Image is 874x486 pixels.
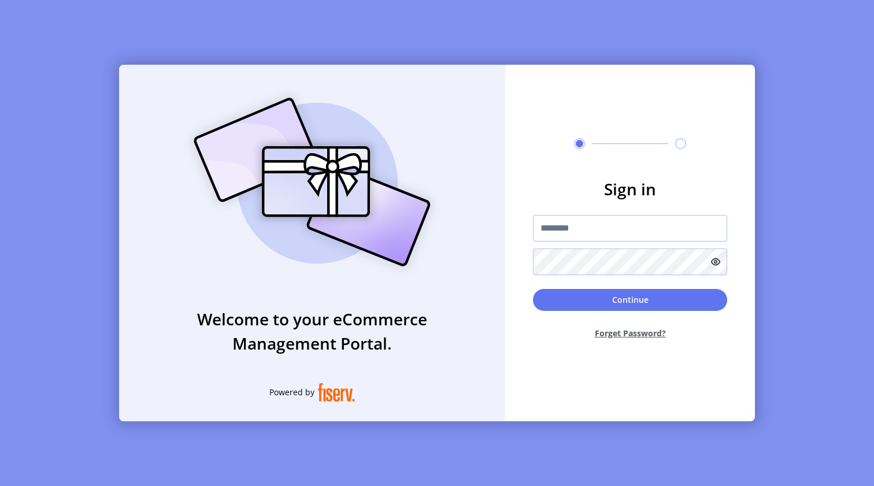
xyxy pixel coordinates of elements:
h3: Welcome to your eCommerce Management Portal. [119,307,505,355]
button: Forget Password? [533,318,727,348]
span: Powered by [269,386,314,398]
h3: Sign in [533,177,727,201]
img: card_Illustration.svg [176,85,448,279]
button: Continue [533,289,727,311]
